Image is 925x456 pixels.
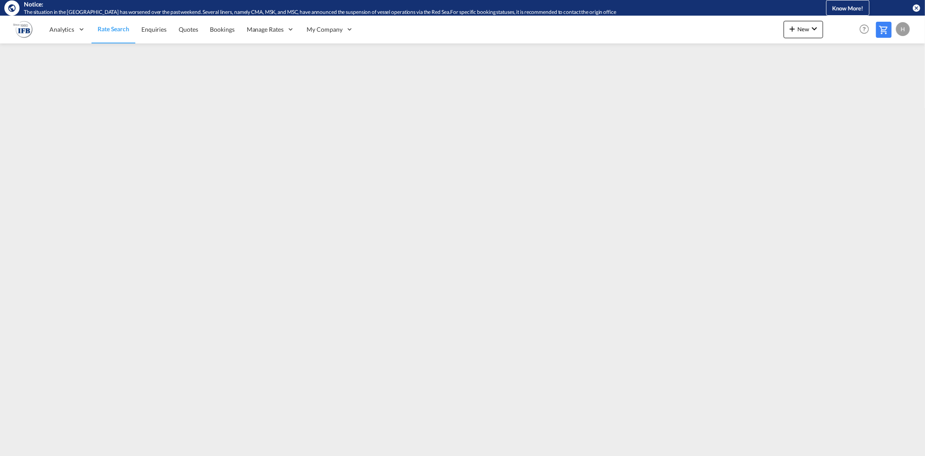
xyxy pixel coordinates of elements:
button: icon-close-circle [912,3,921,12]
span: Manage Rates [247,25,284,34]
div: Help [857,22,876,37]
span: New [787,26,820,33]
div: Manage Rates [241,15,301,43]
button: icon-plus 400-fgNewicon-chevron-down [784,21,823,38]
a: Quotes [173,15,204,43]
div: Analytics [43,15,92,43]
div: The situation in the Red Sea has worsened over the past weekend. Several liners, namely CMA, MSK,... [24,9,783,16]
span: Help [857,22,872,36]
span: Analytics [49,25,74,34]
div: H [896,22,910,36]
span: My Company [307,25,343,34]
span: Bookings [210,26,235,33]
md-icon: icon-plus 400-fg [787,23,798,34]
a: Rate Search [92,15,135,43]
div: My Company [301,15,360,43]
span: Rate Search [98,25,129,33]
md-icon: icon-chevron-down [809,23,820,34]
span: Enquiries [141,26,167,33]
span: Quotes [179,26,198,33]
img: b628ab10256c11eeb52753acbc15d091.png [13,20,33,39]
a: Enquiries [135,15,173,43]
a: Bookings [204,15,241,43]
md-icon: icon-earth [8,3,16,12]
span: Know More! [832,5,863,12]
